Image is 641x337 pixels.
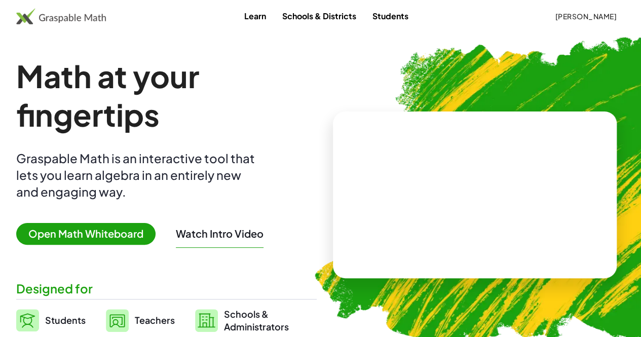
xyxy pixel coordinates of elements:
[195,308,289,333] a: Schools &Administrators
[236,7,274,25] a: Learn
[16,150,259,200] div: Graspable Math is an interactive tool that lets you learn algebra in an entirely new and engaging...
[555,12,617,21] span: [PERSON_NAME]
[16,280,317,297] div: Designed for
[547,7,625,25] button: [PERSON_NAME]
[364,7,417,25] a: Students
[135,314,175,326] span: Teachers
[106,308,175,333] a: Teachers
[16,229,164,240] a: Open Math Whiteboard
[224,308,289,333] span: Schools & Administrators
[16,309,39,331] img: svg%3e
[45,314,86,326] span: Students
[16,223,156,245] span: Open Math Whiteboard
[176,227,263,240] button: Watch Intro Video
[274,7,364,25] a: Schools & Districts
[106,309,129,332] img: svg%3e
[16,57,317,134] h1: Math at your fingertips
[16,308,86,333] a: Students
[195,309,218,332] img: svg%3e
